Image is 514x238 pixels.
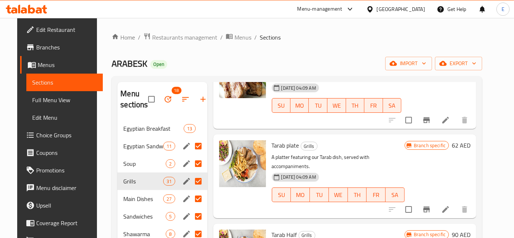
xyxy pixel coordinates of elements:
button: TU [309,98,327,113]
a: Coverage Report [20,214,103,232]
span: MO [293,100,306,111]
span: Coupons [36,148,97,157]
span: Branch specific [411,231,449,238]
button: SU [272,187,291,202]
div: Egyptian Sandwiches11edit [117,137,207,155]
a: Restaurants management [143,33,217,42]
a: Edit menu item [441,205,450,214]
span: Egyptian Sandwiches [123,142,163,150]
span: import [391,59,426,68]
li: / [254,33,257,42]
span: TH [349,100,362,111]
div: Open [150,60,167,69]
span: SU [275,190,288,200]
div: [GEOGRAPHIC_DATA] [377,5,425,13]
span: WE [332,190,345,200]
span: Soup [123,159,166,168]
span: Sections [32,78,97,87]
span: 2 [166,160,175,167]
button: Branch-specific-item [418,111,435,129]
span: 31 [164,178,175,185]
span: Open [150,61,167,67]
a: Edit Menu [26,109,103,126]
span: TU [313,190,326,200]
span: ARABESK [112,55,147,72]
nav: breadcrumb [112,33,482,42]
button: WE [329,187,348,202]
span: TU [312,100,324,111]
button: edit [181,141,192,152]
div: Sandwiches5edit [117,208,207,225]
span: Menus [235,33,251,42]
span: MO [294,190,307,200]
button: SA [386,187,405,202]
span: SA [389,190,402,200]
div: items [163,194,175,203]
p: A platter featuring our Tarab dish, served with accompaniments. [272,153,405,171]
button: edit [181,176,192,187]
span: 13 [184,125,195,132]
span: WE [330,100,343,111]
span: Coverage Report [36,219,97,227]
a: Coupons [20,144,103,161]
span: [DATE] 04:09 AM [278,85,319,92]
div: items [184,124,195,133]
span: export [441,59,476,68]
button: FR [367,187,386,202]
button: TU [310,187,329,202]
span: Branch specific [411,142,449,149]
button: delete [456,201,473,218]
button: export [435,57,482,70]
span: 8 [166,231,175,238]
span: Choice Groups [36,131,97,140]
div: items [163,142,175,150]
span: Menus [38,60,97,69]
div: items [166,212,175,221]
a: Choice Groups [20,126,103,144]
span: SA [386,100,399,111]
h6: 62 AED [452,140,470,150]
button: SU [272,98,290,113]
button: WE [327,98,346,113]
div: items [163,177,175,186]
div: Soup2edit [117,155,207,172]
button: MO [291,187,310,202]
li: / [220,33,223,42]
div: Egyptian Breakfast13 [117,120,207,137]
span: Promotions [36,166,97,175]
button: MO [290,98,309,113]
span: TH [351,190,364,200]
span: Tarab plate [272,140,299,151]
button: edit [181,158,192,169]
span: 27 [164,196,175,202]
button: TH [346,98,365,113]
h2: Menu sections [120,88,148,110]
a: Menus [226,33,251,42]
a: Full Menu View [26,91,103,109]
div: Egyptian Breakfast [123,124,184,133]
span: Full Menu View [32,96,97,104]
span: Select to update [401,202,416,217]
span: [DATE] 04:09 AM [278,174,319,181]
span: 18 [172,87,181,94]
img: Tarab plate [219,140,266,187]
a: Edit Restaurant [20,21,103,38]
span: Sections [260,33,281,42]
button: TH [348,187,367,202]
a: Branches [20,38,103,56]
button: FR [364,98,383,113]
span: Main Dishes [123,194,163,203]
div: items [166,159,175,168]
span: SU [275,100,288,111]
span: Sort sections [177,90,194,108]
span: Grills [123,177,163,186]
button: import [385,57,432,70]
span: Sandwiches [123,212,166,221]
div: Grills [301,142,318,150]
a: Menu disclaimer [20,179,103,197]
span: Edit Menu [32,113,97,122]
div: Menu-management [297,5,342,14]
